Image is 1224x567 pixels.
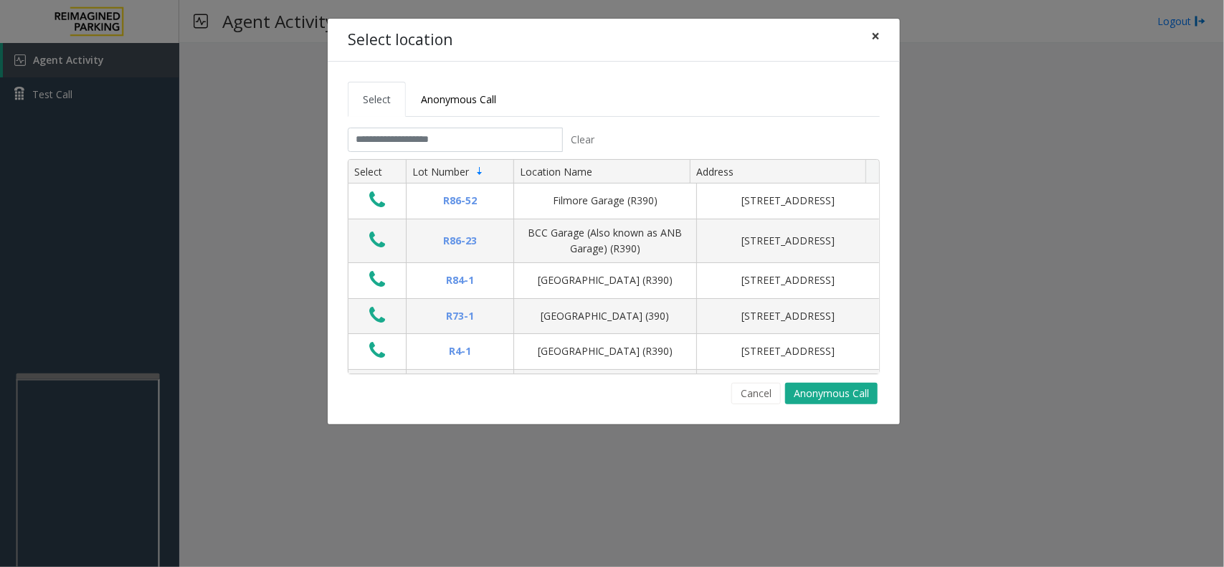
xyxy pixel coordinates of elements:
[523,308,688,324] div: [GEOGRAPHIC_DATA] (390)
[523,343,688,359] div: [GEOGRAPHIC_DATA] (R390)
[563,128,603,152] button: Clear
[731,383,781,404] button: Cancel
[706,233,870,249] div: [STREET_ADDRESS]
[706,343,870,359] div: [STREET_ADDRESS]
[415,308,505,324] div: R73-1
[412,165,469,178] span: Lot Number
[348,82,880,117] ul: Tabs
[421,92,496,106] span: Anonymous Call
[706,272,870,288] div: [STREET_ADDRESS]
[520,165,592,178] span: Location Name
[523,225,688,257] div: BCC Garage (Also known as ANB Garage) (R390)
[474,166,485,177] span: Sortable
[348,160,406,184] th: Select
[523,272,688,288] div: [GEOGRAPHIC_DATA] (R390)
[415,193,505,209] div: R86-52
[871,26,880,46] span: ×
[523,193,688,209] div: Filmore Garage (R390)
[415,233,505,249] div: R86-23
[785,383,878,404] button: Anonymous Call
[348,29,452,52] h4: Select location
[861,19,890,54] button: Close
[706,308,870,324] div: [STREET_ADDRESS]
[696,165,734,178] span: Address
[706,193,870,209] div: [STREET_ADDRESS]
[348,160,879,373] div: Data table
[415,272,505,288] div: R84-1
[363,92,391,106] span: Select
[415,343,505,359] div: R4-1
